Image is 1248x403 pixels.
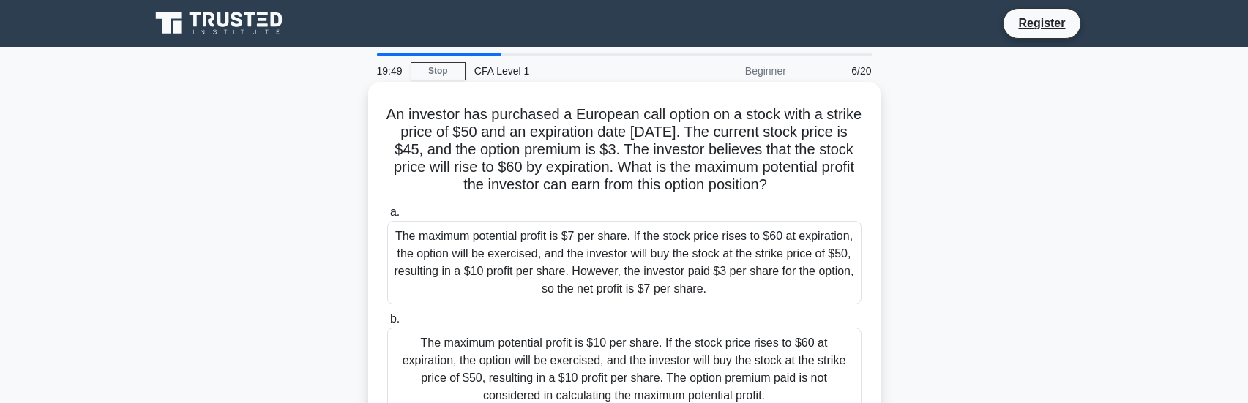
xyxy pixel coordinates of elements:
a: Register [1009,14,1074,32]
div: Beginner [667,56,795,86]
div: 19:49 [368,56,411,86]
a: Stop [411,62,466,80]
div: CFA Level 1 [466,56,667,86]
div: 6/20 [795,56,881,86]
span: a. [390,206,400,218]
h5: An investor has purchased a European call option on a stock with a strike price of $50 and an exp... [386,105,863,195]
span: b. [390,312,400,325]
div: The maximum potential profit is $7 per share. If the stock price rises to $60 at expiration, the ... [387,221,862,304]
